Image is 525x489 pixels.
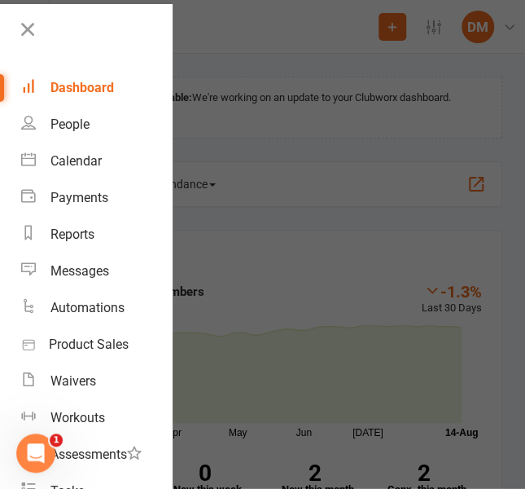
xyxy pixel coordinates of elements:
[21,143,172,179] a: Calendar
[50,227,94,242] div: Reports
[50,410,105,425] div: Workouts
[21,399,172,436] a: Workouts
[21,106,172,143] a: People
[50,373,96,389] div: Waivers
[50,153,102,169] div: Calendar
[21,179,172,216] a: Payments
[50,300,125,315] div: Automations
[21,216,172,253] a: Reports
[50,263,109,279] div: Messages
[21,289,172,326] a: Automations
[49,337,129,352] div: Product Sales
[50,434,63,447] span: 1
[50,80,114,95] div: Dashboard
[16,434,55,473] iframe: Intercom live chat
[50,190,108,205] div: Payments
[21,326,172,363] a: Product Sales
[21,436,172,473] a: Assessments
[50,117,90,132] div: People
[50,447,142,462] div: Assessments
[21,253,172,289] a: Messages
[21,69,172,106] a: Dashboard
[21,363,172,399] a: Waivers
